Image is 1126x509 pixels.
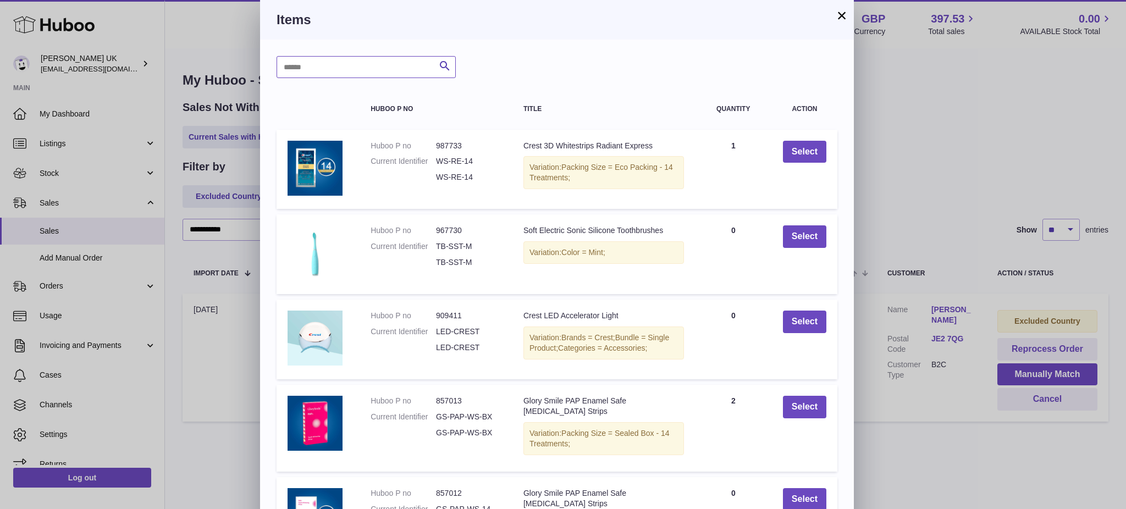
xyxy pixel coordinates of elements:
span: Color = Mint; [561,248,605,257]
td: 2 [695,385,772,472]
img: Crest 3D Whitestrips Radiant Express [288,141,343,196]
dt: Current Identifier [371,327,436,337]
dt: Huboo P no [371,141,436,151]
img: Glory Smile PAP Enamel Safe Whitening Strips [288,396,343,451]
td: 0 [695,214,772,294]
div: Crest 3D Whitestrips Radiant Express [523,141,684,151]
dd: GS-PAP-WS-BX [436,412,501,422]
dd: 909411 [436,311,501,321]
div: Variation: [523,156,684,189]
dd: LED-CREST [436,342,501,353]
div: Variation: [523,241,684,264]
div: Variation: [523,422,684,455]
dt: Huboo P no [371,311,436,321]
dt: Current Identifier [371,241,436,252]
span: Packing Size = Eco Packing - 14 Treatments; [529,163,673,182]
h3: Items [277,11,837,29]
dd: TB-SST-M [436,241,501,252]
div: Soft Electric Sonic Silicone Toothbrushes [523,225,684,236]
th: Title [512,95,695,124]
dt: Huboo P no [371,488,436,499]
div: Variation: [523,327,684,359]
dt: Huboo P no [371,396,436,406]
img: Crest LED Accelerator Light [288,311,343,366]
th: Huboo P no [360,95,512,124]
div: Glory Smile PAP Enamel Safe [MEDICAL_DATA] Strips [523,488,684,509]
button: × [835,9,848,22]
dd: 857012 [436,488,501,499]
dd: WS-RE-14 [436,156,501,167]
button: Select [783,225,826,248]
dt: Current Identifier [371,412,436,422]
span: Packing Size = Sealed Box - 14 Treatments; [529,429,670,448]
button: Select [783,311,826,333]
div: Crest LED Accelerator Light [523,311,684,321]
dt: Current Identifier [371,156,436,167]
dd: 987733 [436,141,501,151]
td: 0 [695,300,772,379]
th: Quantity [695,95,772,124]
dt: Huboo P no [371,225,436,236]
span: Categories = Accessories; [558,344,647,352]
dd: GS-PAP-WS-BX [436,428,501,438]
div: Glory Smile PAP Enamel Safe [MEDICAL_DATA] Strips [523,396,684,417]
dd: 857013 [436,396,501,406]
img: Soft Electric Sonic Silicone Toothbrushes [288,225,343,280]
span: Brands = Crest; [561,333,615,342]
dd: WS-RE-14 [436,172,501,182]
dd: 967730 [436,225,501,236]
th: Action [772,95,837,124]
dd: TB-SST-M [436,257,501,268]
button: Select [783,396,826,418]
button: Select [783,141,826,163]
td: 1 [695,130,772,209]
dd: LED-CREST [436,327,501,337]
